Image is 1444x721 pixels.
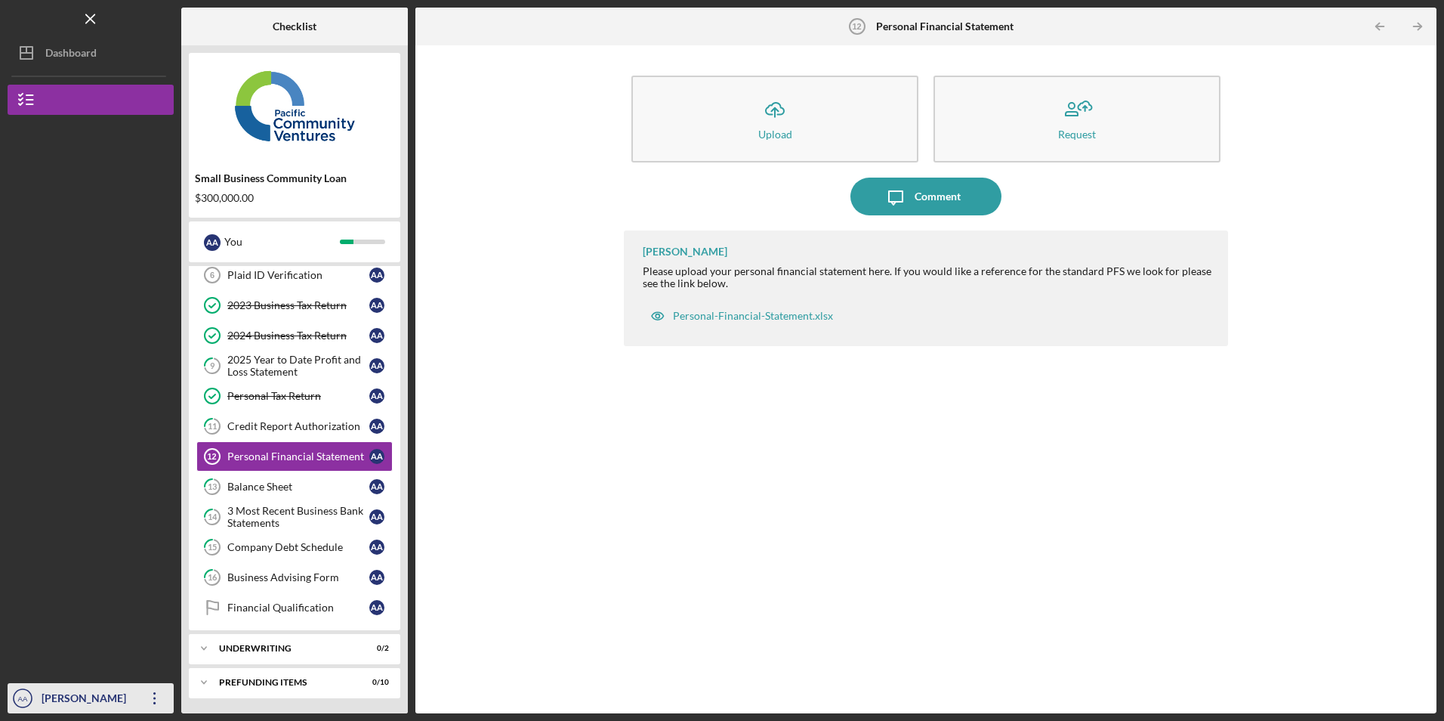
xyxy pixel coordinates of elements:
[227,299,369,311] div: 2023 Business Tax Return
[208,482,217,492] tspan: 13
[196,502,393,532] a: 143 Most Recent Business Bank StatementsAA
[362,644,389,653] div: 0 / 2
[1058,128,1096,140] div: Request
[369,509,384,525] div: A A
[227,481,369,493] div: Balance Sheet
[227,450,369,463] div: Personal Financial Statement
[369,570,384,585] div: A A
[8,683,174,713] button: AA[PERSON_NAME]
[196,593,393,623] a: Financial QualificationAA
[369,268,384,283] div: A A
[227,505,369,529] div: 3 Most Recent Business Bank Statements
[196,532,393,562] a: 15Company Debt ScheduleAA
[208,422,217,432] tspan: 11
[227,330,369,342] div: 2024 Business Tax Return
[227,602,369,614] div: Financial Qualification
[673,310,833,322] div: Personal-Financial-Statement.xlsx
[369,298,384,313] div: A A
[195,172,394,184] div: Small Business Community Loan
[369,600,384,615] div: A A
[189,60,400,151] img: Product logo
[227,390,369,402] div: Personal Tax Return
[369,419,384,434] div: A A
[933,76,1220,162] button: Request
[210,271,214,280] tspan: 6
[227,420,369,432] div: Credit Report Authorization
[227,571,369,583] div: Business Advising Form
[369,358,384,373] div: A A
[876,20,1014,32] b: Personal Financial Statement
[196,290,393,320] a: 2023 Business Tax ReturnAA
[224,229,340,255] div: You
[362,678,389,687] div: 0 / 10
[643,301,841,331] button: Personal-Financial-Statement.xlsx
[207,452,216,461] tspan: 12
[208,543,217,552] tspan: 15
[369,540,384,555] div: A A
[631,76,918,162] button: Upload
[38,683,136,717] div: [PERSON_NAME]
[196,472,393,502] a: 13Balance SheetAA
[196,411,393,441] a: 11Credit Report AuthorizationAA
[196,320,393,351] a: 2024 Business Tax ReturnAA
[227,541,369,553] div: Company Debt Schedule
[369,449,384,464] div: A A
[45,38,97,72] div: Dashboard
[18,695,28,703] text: AA
[196,441,393,472] a: 12Personal Financial StatementAA
[369,388,384,404] div: A A
[369,328,384,343] div: A A
[208,573,218,583] tspan: 16
[196,381,393,411] a: Personal Tax ReturnAA
[8,38,174,68] button: Dashboard
[369,479,384,494] div: A A
[208,512,218,522] tspan: 14
[758,128,792,140] div: Upload
[219,678,351,687] div: Prefunding Items
[227,354,369,378] div: 2025 Year to Date Profit and Loss Statement
[210,361,215,371] tspan: 9
[643,265,1212,289] div: Please upload your personal financial statement here. If you would like a reference for the stand...
[196,260,393,290] a: 6Plaid ID VerificationAA
[227,269,369,281] div: Plaid ID Verification
[643,246,727,258] div: [PERSON_NAME]
[219,644,351,653] div: Underwriting
[915,178,961,215] div: Comment
[196,351,393,381] a: 92025 Year to Date Profit and Loss StatementAA
[195,192,394,204] div: $300,000.00
[850,178,1001,215] button: Comment
[273,20,316,32] b: Checklist
[196,562,393,593] a: 16Business Advising FormAA
[852,22,861,31] tspan: 12
[204,234,221,251] div: A A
